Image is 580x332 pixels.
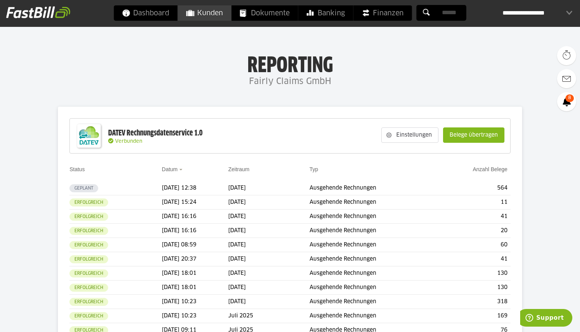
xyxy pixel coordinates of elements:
td: Ausgehende Rechnungen [310,309,438,323]
sl-badge: Erfolgreich [69,198,108,206]
td: 318 [438,295,511,309]
td: [DATE] 18:01 [162,266,228,281]
td: [DATE] 15:24 [162,195,228,210]
sl-badge: Erfolgreich [69,255,108,263]
span: Banking [307,5,345,21]
a: Zeitraum [228,166,249,172]
td: [DATE] [228,238,310,252]
td: Ausgehende Rechnungen [310,252,438,266]
td: Juli 2025 [228,309,310,323]
img: fastbill_logo_white.png [6,6,70,18]
span: Dashboard [122,5,169,21]
img: DATEV-Datenservice Logo [74,121,104,151]
td: [DATE] 18:01 [162,281,228,295]
sl-badge: Erfolgreich [69,227,108,235]
td: 11 [438,195,511,210]
sl-button: Einstellungen [381,127,438,143]
img: sort_desc.gif [179,169,184,170]
td: [DATE] 20:37 [162,252,228,266]
td: [DATE] [228,281,310,295]
td: [DATE] 16:16 [162,210,228,224]
a: Kunden [178,5,231,21]
sl-badge: Erfolgreich [69,298,108,306]
sl-badge: Erfolgreich [69,269,108,277]
sl-badge: Geplant [69,184,98,192]
span: Finanzen [362,5,404,21]
a: Finanzen [354,5,412,21]
td: Ausgehende Rechnungen [310,295,438,309]
a: Anzahl Belege [473,166,507,172]
td: Ausgehende Rechnungen [310,238,438,252]
td: [DATE] 08:59 [162,238,228,252]
td: 20 [438,224,511,238]
td: Ausgehende Rechnungen [310,195,438,210]
td: [DATE] [228,210,310,224]
td: 41 [438,210,511,224]
a: Dashboard [114,5,178,21]
td: [DATE] 10:23 [162,309,228,323]
h1: Reporting [77,54,503,74]
td: 60 [438,238,511,252]
td: [DATE] [228,266,310,281]
span: Dokumente [240,5,290,21]
sl-badge: Erfolgreich [69,312,108,320]
a: 8 [557,92,576,111]
sl-badge: Erfolgreich [69,284,108,292]
span: 8 [565,94,574,102]
iframe: Öffnet ein Widget, in dem Sie weitere Informationen finden [520,309,572,328]
a: Banking [298,5,353,21]
td: [DATE] [228,295,310,309]
td: 564 [438,181,511,195]
div: DATEV Rechnungsdatenservice 1.0 [108,128,203,138]
td: 169 [438,309,511,323]
td: 41 [438,252,511,266]
td: [DATE] [228,195,310,210]
td: Ausgehende Rechnungen [310,210,438,224]
a: Dokumente [232,5,298,21]
td: [DATE] [228,224,310,238]
a: Datum [162,166,178,172]
span: Verbunden [115,139,142,144]
td: Ausgehende Rechnungen [310,224,438,238]
td: Ausgehende Rechnungen [310,281,438,295]
td: 130 [438,281,511,295]
a: Status [69,166,85,172]
sl-badge: Erfolgreich [69,241,108,249]
td: [DATE] [228,252,310,266]
td: [DATE] 12:38 [162,181,228,195]
td: [DATE] 16:16 [162,224,228,238]
td: [DATE] 10:23 [162,295,228,309]
sl-badge: Erfolgreich [69,213,108,221]
span: Kunden [186,5,223,21]
td: Ausgehende Rechnungen [310,181,438,195]
td: 130 [438,266,511,281]
td: [DATE] [228,181,310,195]
td: Ausgehende Rechnungen [310,266,438,281]
a: Typ [310,166,318,172]
sl-button: Belege übertragen [443,127,504,143]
